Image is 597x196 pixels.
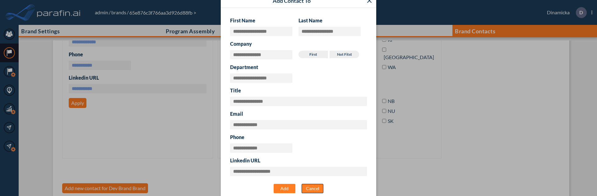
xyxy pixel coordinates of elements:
label: First [298,51,328,58]
h3: Company [230,41,367,47]
h3: Department [230,64,367,70]
h3: Phone [230,134,367,140]
h3: Title [230,87,367,94]
h3: Linkedin URL [230,157,367,164]
button: Add [274,184,295,193]
button: Cancel [302,184,323,193]
h3: Email [230,111,367,117]
label: Not fitst [330,51,359,58]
